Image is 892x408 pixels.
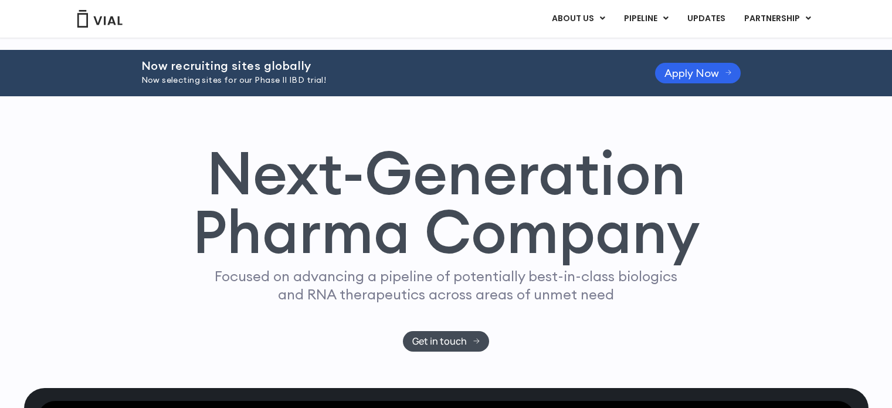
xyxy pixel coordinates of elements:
p: Now selecting sites for our Phase II IBD trial! [141,74,626,87]
h1: Next-Generation Pharma Company [192,143,700,262]
p: Focused on advancing a pipeline of potentially best-in-class biologics and RNA therapeutics acros... [210,267,683,304]
a: PARTNERSHIPMenu Toggle [735,9,820,29]
a: ABOUT USMenu Toggle [542,9,614,29]
a: Get in touch [403,331,489,352]
span: Apply Now [664,69,719,77]
span: Get in touch [412,337,467,346]
a: Apply Now [655,63,741,83]
a: UPDATES [678,9,734,29]
img: Vial Logo [76,10,123,28]
a: PIPELINEMenu Toggle [615,9,677,29]
h2: Now recruiting sites globally [141,59,626,72]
